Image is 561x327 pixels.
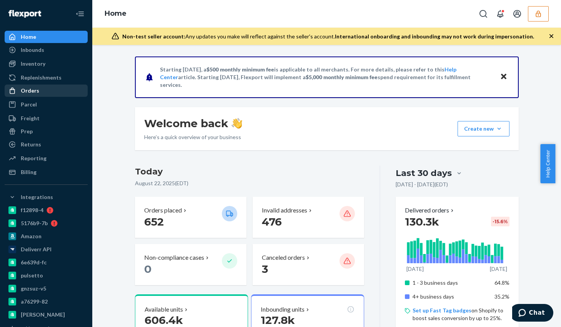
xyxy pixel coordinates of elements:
[135,166,365,178] h3: Today
[160,66,493,89] p: Starting [DATE], a is applicable to all merchants. For more details, please refer to this article...
[262,262,268,276] span: 3
[5,256,88,269] a: 6e639d-fc
[21,285,46,292] div: gnzsuz-v5
[5,44,88,56] a: Inbounds
[5,282,88,295] a: gnzsuz-v5
[21,311,65,319] div: [PERSON_NAME]
[135,197,246,238] button: Orders placed 652
[231,118,242,129] img: hand-wave emoji
[21,232,42,240] div: Amazon
[5,138,88,151] a: Returns
[413,279,488,287] p: 1 - 3 business days
[5,98,88,111] a: Parcel
[491,217,509,226] div: -15.6 %
[413,307,509,322] p: on Shopify to boost sales conversion by up to 25%.
[5,85,88,97] a: Orders
[21,246,52,253] div: Deliverr API
[21,219,48,227] div: 5176b9-7b
[21,128,33,135] div: Prep
[5,112,88,124] a: Freight
[512,304,553,323] iframe: Opens a widget where you can chat to one of our agents
[21,115,40,122] div: Freight
[144,133,242,141] p: Here’s a quick overview of your business
[261,305,305,314] p: Inbounding units
[144,253,204,262] p: Non-compliance cases
[21,87,39,95] div: Orders
[21,46,44,54] div: Inbounds
[405,215,439,228] span: 130.3k
[135,179,365,187] p: August 22, 2025 ( EDT )
[335,33,534,40] span: International onboarding and inbounding may not work during impersonation.
[5,295,88,308] a: a76299-82
[21,141,41,148] div: Returns
[122,33,185,40] span: Non-test seller account:
[509,6,525,22] button: Open account menu
[21,272,43,279] div: pulsetto
[499,71,509,83] button: Close
[396,167,452,179] div: Last 30 days
[413,293,488,300] p: 4+ business days
[145,314,183,327] span: 606.4k
[206,66,274,73] span: $500 monthly minimum fee
[262,215,282,228] span: 476
[21,206,43,214] div: f12898-4
[261,314,295,327] span: 127.8k
[476,6,491,22] button: Open Search Box
[490,265,507,273] p: [DATE]
[5,309,88,321] a: [PERSON_NAME]
[494,293,509,300] span: 35.2%
[493,6,508,22] button: Open notifications
[21,154,47,162] div: Reporting
[98,3,133,25] ol: breadcrumbs
[396,181,448,188] p: [DATE] - [DATE] ( EDT )
[21,298,48,305] div: a76299-82
[5,191,88,203] button: Integrations
[144,206,182,215] p: Orders placed
[21,259,47,266] div: 6e639d-fc
[5,125,88,138] a: Prep
[5,58,88,70] a: Inventory
[306,74,378,80] span: $5,000 monthly minimum fee
[413,307,471,314] a: Set up Fast Tag badges
[406,265,424,273] p: [DATE]
[5,204,88,216] a: f12898-4
[5,217,88,229] a: 5176b9-7b
[5,243,88,256] a: Deliverr API
[21,60,45,68] div: Inventory
[21,33,36,41] div: Home
[72,6,88,22] button: Close Navigation
[21,193,53,201] div: Integrations
[122,33,534,40] div: Any updates you make will reflect against the seller's account.
[262,253,305,262] p: Canceled orders
[458,121,509,136] button: Create new
[105,9,127,18] a: Home
[540,144,555,183] button: Help Center
[144,262,151,276] span: 0
[8,10,41,18] img: Flexport logo
[253,197,364,238] button: Invalid addresses 476
[5,269,88,282] a: pulsetto
[262,206,307,215] p: Invalid addresses
[5,230,88,242] a: Amazon
[145,305,183,314] p: Available units
[494,279,509,286] span: 64.8%
[5,166,88,178] a: Billing
[144,215,164,228] span: 652
[5,31,88,43] a: Home
[21,74,62,81] div: Replenishments
[21,168,37,176] div: Billing
[144,116,242,130] h1: Welcome back
[5,152,88,164] a: Reporting
[5,71,88,84] a: Replenishments
[405,206,455,215] button: Delivered orders
[21,101,37,108] div: Parcel
[253,244,364,285] button: Canceled orders 3
[135,244,246,285] button: Non-compliance cases 0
